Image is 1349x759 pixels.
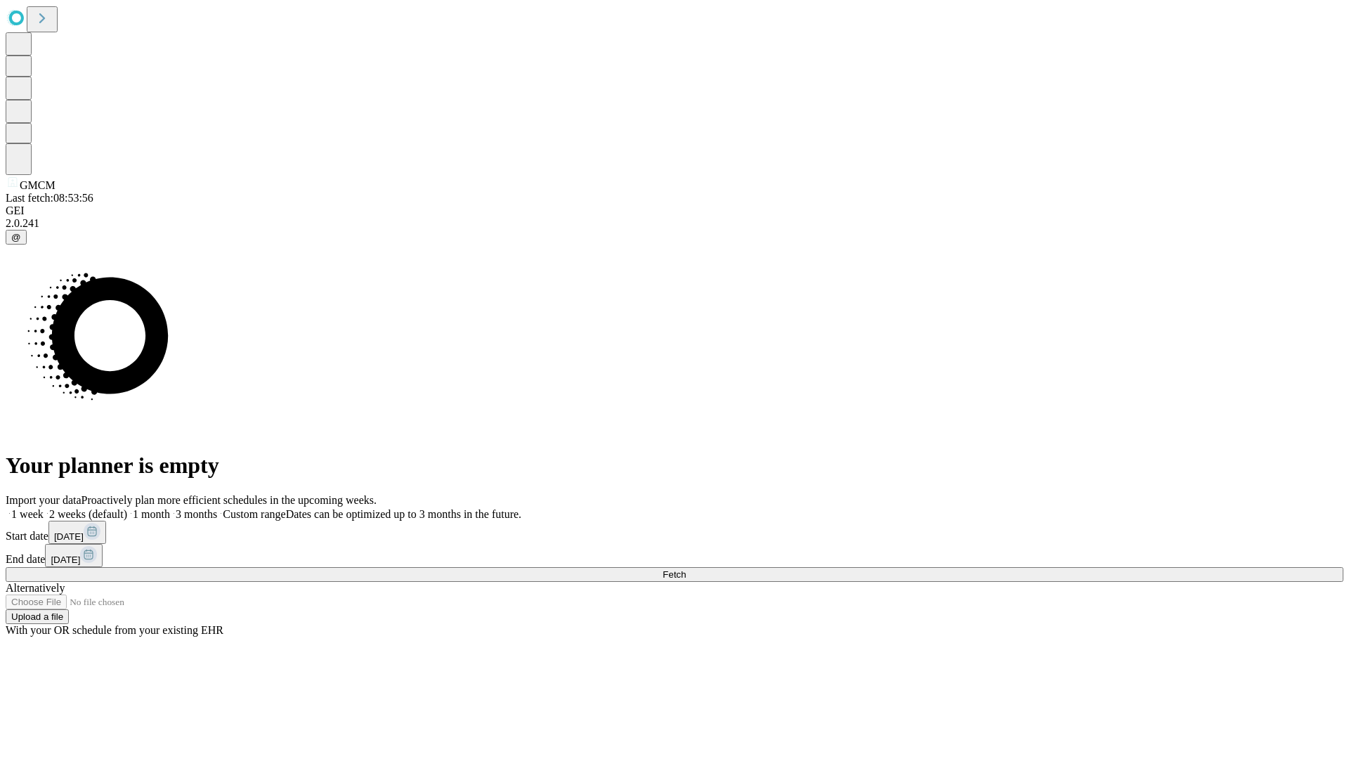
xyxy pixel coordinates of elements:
[51,554,80,565] span: [DATE]
[11,232,21,242] span: @
[6,521,1343,544] div: Start date
[11,508,44,520] span: 1 week
[6,609,69,624] button: Upload a file
[6,544,1343,567] div: End date
[6,453,1343,479] h1: Your planner is empty
[6,230,27,245] button: @
[82,494,377,506] span: Proactively plan more efficient schedules in the upcoming weeks.
[6,494,82,506] span: Import your data
[6,567,1343,582] button: Fetch
[223,508,285,520] span: Custom range
[663,569,686,580] span: Fetch
[48,521,106,544] button: [DATE]
[133,508,170,520] span: 1 month
[6,582,65,594] span: Alternatively
[6,624,223,636] span: With your OR schedule from your existing EHR
[20,179,56,191] span: GMCM
[176,508,217,520] span: 3 months
[45,544,103,567] button: [DATE]
[6,192,93,204] span: Last fetch: 08:53:56
[49,508,127,520] span: 2 weeks (default)
[6,217,1343,230] div: 2.0.241
[6,205,1343,217] div: GEI
[286,508,521,520] span: Dates can be optimized up to 3 months in the future.
[54,531,84,542] span: [DATE]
